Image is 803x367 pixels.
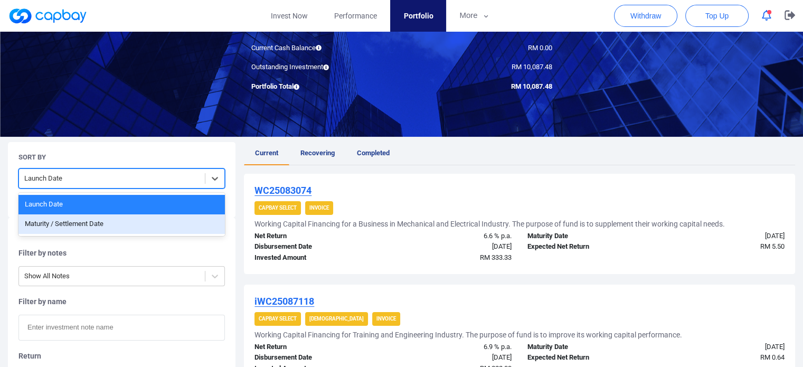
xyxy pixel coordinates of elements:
[705,11,729,21] span: Top Up
[309,205,329,211] strong: Invoice
[309,316,364,322] strong: [DEMOGRAPHIC_DATA]
[259,205,297,211] strong: CapBay Select
[383,231,519,242] div: 6.6 % p.a.
[519,241,656,252] div: Expected Net Return
[357,149,390,157] span: Completed
[254,296,314,307] u: iWC25087118
[334,10,377,22] span: Performance
[383,342,519,353] div: 6.9 % p.a.
[18,315,225,341] input: Enter investment note name
[243,62,402,73] div: Outstanding Investment
[512,63,552,71] span: RM 10,087.48
[656,231,792,242] div: [DATE]
[247,252,383,264] div: Invested Amount
[656,342,792,353] div: [DATE]
[519,342,656,353] div: Maturity Date
[519,352,656,363] div: Expected Net Return
[254,219,725,229] h5: Working Capital Financing for a Business in Mechanical and Electrical Industry. The purpose of fu...
[243,81,402,92] div: Portfolio Total
[18,153,46,162] h5: Sort By
[760,353,785,361] span: RM 0.64
[376,316,396,322] strong: Invoice
[18,248,225,258] h5: Filter by notes
[18,214,225,234] div: Maturity / Settlement Date
[383,352,519,363] div: [DATE]
[511,82,552,90] span: RM 10,087.48
[18,297,225,306] h5: Filter by name
[247,241,383,252] div: Disbursement Date
[519,231,656,242] div: Maturity Date
[300,149,335,157] span: Recovering
[254,185,311,196] u: WC25083074
[480,253,512,261] span: RM 333.33
[18,351,225,361] h5: Return
[259,316,297,322] strong: CapBay Select
[528,44,552,52] span: RM 0.00
[243,43,402,54] div: Current Cash Balance
[614,5,677,27] button: Withdraw
[255,149,278,157] span: Current
[254,330,682,340] h5: Working Capital Financing for Training and Engineering Industry. The purpose of fund is to improv...
[383,241,519,252] div: [DATE]
[403,10,433,22] span: Portfolio
[18,195,225,214] div: Launch Date
[685,5,749,27] button: Top Up
[760,242,785,250] span: RM 5.50
[247,231,383,242] div: Net Return
[247,342,383,353] div: Net Return
[247,352,383,363] div: Disbursement Date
